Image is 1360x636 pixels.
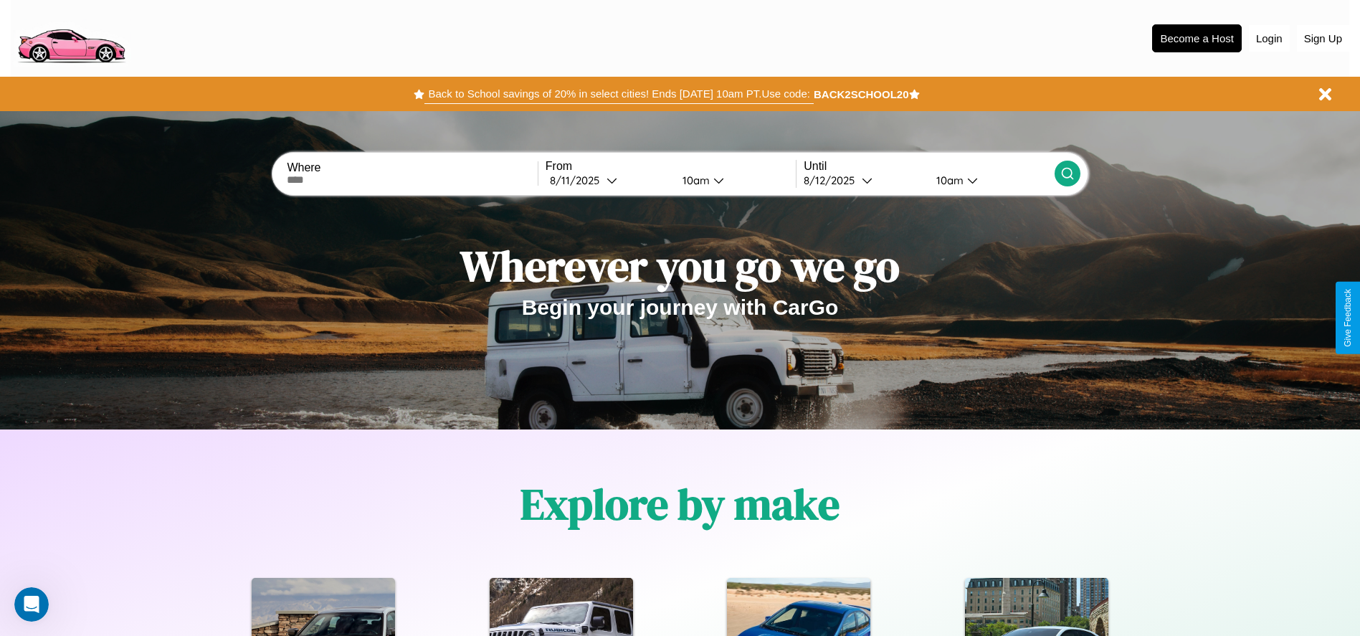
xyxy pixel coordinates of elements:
[424,84,813,104] button: Back to School savings of 20% in select cities! Ends [DATE] 10am PT.Use code:
[1297,25,1349,52] button: Sign Up
[546,173,671,188] button: 8/11/2025
[11,7,131,67] img: logo
[929,174,967,187] div: 10am
[1152,24,1242,52] button: Become a Host
[1249,25,1290,52] button: Login
[1343,289,1353,347] div: Give Feedback
[287,161,537,174] label: Where
[675,174,713,187] div: 10am
[925,173,1055,188] button: 10am
[520,475,840,533] h1: Explore by make
[804,174,862,187] div: 8 / 12 / 2025
[814,88,909,100] b: BACK2SCHOOL20
[550,174,607,187] div: 8 / 11 / 2025
[546,160,796,173] label: From
[671,173,796,188] button: 10am
[14,587,49,622] iframe: Intercom live chat
[804,160,1054,173] label: Until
